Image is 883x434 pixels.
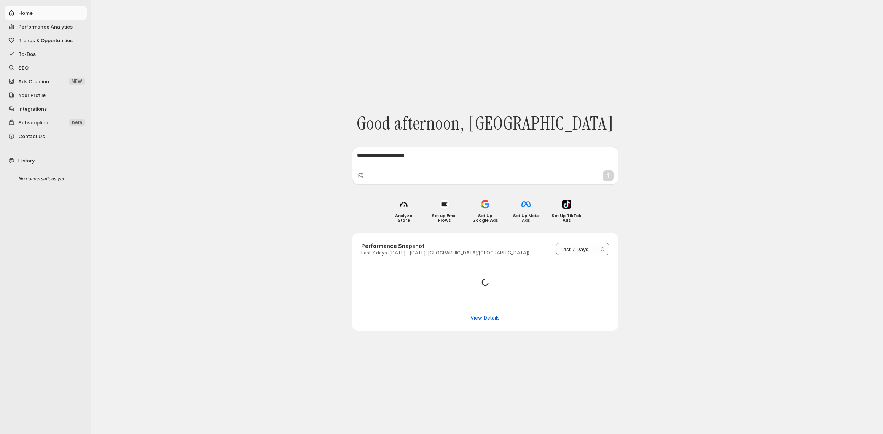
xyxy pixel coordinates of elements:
[18,157,35,164] span: History
[12,172,84,186] div: No conversations yet
[18,24,73,30] span: Performance Analytics
[470,213,500,223] h4: Set Up Google Ads
[18,133,45,139] span: Contact Us
[361,242,529,250] h3: Performance Snapshot
[18,37,73,43] span: Trends & Opportunities
[18,106,47,112] span: Integrations
[18,65,29,71] span: SEO
[5,33,87,47] button: Trends & Opportunities
[357,113,614,135] span: Good afternoon, [GEOGRAPHIC_DATA]
[5,61,87,75] a: SEO
[481,200,490,209] img: Set Up Google Ads icon
[470,314,500,321] span: View Details
[72,119,82,126] span: beta
[5,6,87,20] button: Home
[18,92,46,98] span: Your Profile
[18,51,36,57] span: To-Dos
[389,213,419,223] h4: Analyze Store
[5,47,87,61] button: To-Dos
[5,129,87,143] button: Contact Us
[5,20,87,33] button: Performance Analytics
[562,200,571,209] img: Set Up TikTok Ads icon
[551,213,582,223] h4: Set Up TikTok Ads
[5,102,87,116] a: Integrations
[18,119,48,126] span: Subscription
[521,200,531,209] img: Set Up Meta Ads icon
[5,75,87,88] button: Ads Creation
[399,200,408,209] img: Analyze Store icon
[5,88,87,102] a: Your Profile
[357,172,365,180] button: Upload image
[440,200,449,209] img: Set up Email Flows icon
[5,116,87,129] button: Subscription
[72,78,82,84] span: NEW
[466,312,504,324] button: View detailed performance
[18,10,33,16] span: Home
[511,213,541,223] h4: Set Up Meta Ads
[361,250,529,256] p: Last 7 days ([DATE] - [DATE], [GEOGRAPHIC_DATA]/[GEOGRAPHIC_DATA])
[18,78,49,84] span: Ads Creation
[429,213,459,223] h4: Set up Email Flows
